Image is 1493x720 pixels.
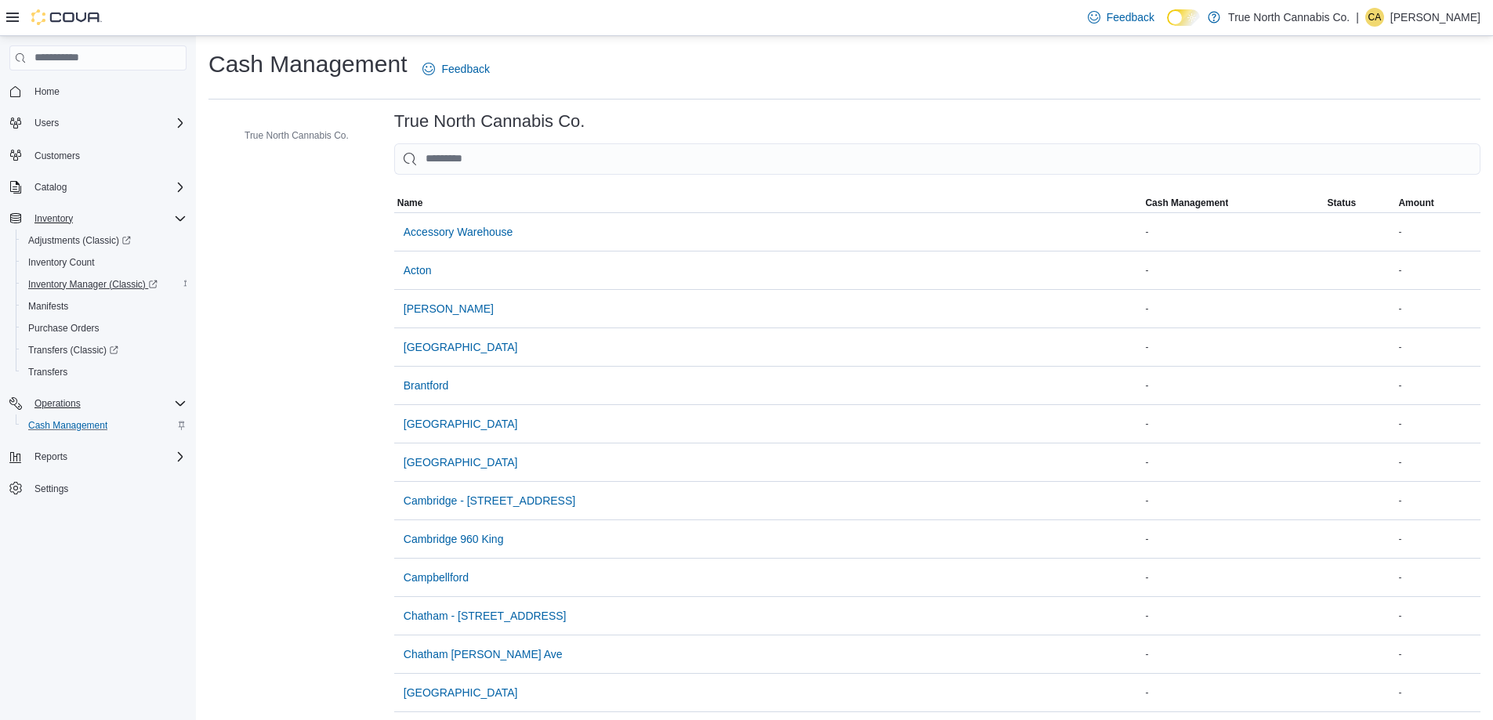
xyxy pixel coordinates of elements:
[28,114,187,132] span: Users
[1395,414,1480,433] div: -
[28,479,187,498] span: Settings
[1142,683,1324,702] div: -
[3,208,193,230] button: Inventory
[1082,2,1161,33] a: Feedback
[3,393,193,414] button: Operations
[1395,261,1480,280] div: -
[1142,491,1324,510] div: -
[34,117,59,129] span: Users
[28,479,74,498] a: Settings
[22,416,187,435] span: Cash Management
[1228,8,1350,27] p: True North Cannabis Co.
[441,61,489,77] span: Feedback
[16,414,193,436] button: Cash Management
[28,178,73,197] button: Catalog
[28,419,107,432] span: Cash Management
[1395,194,1480,212] button: Amount
[1395,683,1480,702] div: -
[404,646,563,662] span: Chatham [PERSON_NAME] Ave
[3,477,193,500] button: Settings
[28,82,66,101] a: Home
[1167,26,1168,27] span: Dark Mode
[1365,8,1384,27] div: Cheyenne Abbott
[34,85,60,98] span: Home
[1142,338,1324,356] div: -
[28,81,187,101] span: Home
[404,685,518,700] span: [GEOGRAPHIC_DATA]
[34,397,81,410] span: Operations
[28,114,65,132] button: Users
[28,147,86,165] a: Customers
[16,361,193,383] button: Transfers
[22,231,137,250] a: Adjustments (Classic)
[245,129,349,142] span: True North Cannabis Co.
[22,319,187,338] span: Purchase Orders
[28,344,118,356] span: Transfers (Classic)
[31,9,102,25] img: Cova
[1142,223,1324,241] div: -
[28,145,187,165] span: Customers
[34,212,73,225] span: Inventory
[28,322,100,335] span: Purchase Orders
[394,112,585,131] h3: True North Cannabis Co.
[3,446,193,468] button: Reports
[1142,568,1324,587] div: -
[28,300,68,313] span: Manifests
[397,197,423,209] span: Name
[397,562,475,593] button: Campbellford
[1324,194,1395,212] button: Status
[1390,8,1480,27] p: [PERSON_NAME]
[16,273,193,295] a: Inventory Manager (Classic)
[1356,8,1359,27] p: |
[1142,645,1324,664] div: -
[1107,9,1154,25] span: Feedback
[404,608,567,624] span: Chatham - [STREET_ADDRESS]
[397,293,500,324] button: [PERSON_NAME]
[34,181,67,194] span: Catalog
[397,216,520,248] button: Accessory Warehouse
[397,639,569,670] button: Chatham [PERSON_NAME] Ave
[1142,530,1324,548] div: -
[404,454,518,470] span: [GEOGRAPHIC_DATA]
[1395,568,1480,587] div: -
[1327,197,1356,209] span: Status
[28,278,158,291] span: Inventory Manager (Classic)
[22,363,74,382] a: Transfers
[22,253,101,272] a: Inventory Count
[16,251,193,273] button: Inventory Count
[1395,530,1480,548] div: -
[1368,8,1382,27] span: CA
[404,531,504,547] span: Cambridge 960 King
[1142,606,1324,625] div: -
[22,297,187,316] span: Manifests
[397,408,524,440] button: [GEOGRAPHIC_DATA]
[9,74,187,541] nav: Complex example
[397,255,438,286] button: Acton
[28,178,187,197] span: Catalog
[1142,194,1324,212] button: Cash Management
[404,301,494,317] span: [PERSON_NAME]
[1145,197,1228,209] span: Cash Management
[22,319,106,338] a: Purchase Orders
[16,230,193,251] a: Adjustments (Classic)
[22,253,187,272] span: Inventory Count
[1395,376,1480,395] div: -
[1395,223,1480,241] div: -
[394,194,1143,212] button: Name
[22,363,187,382] span: Transfers
[404,378,449,393] span: Brantford
[22,341,125,360] a: Transfers (Classic)
[404,416,518,432] span: [GEOGRAPHIC_DATA]
[16,317,193,339] button: Purchase Orders
[28,447,74,466] button: Reports
[34,483,68,495] span: Settings
[22,416,114,435] a: Cash Management
[22,275,164,294] a: Inventory Manager (Classic)
[3,176,193,198] button: Catalog
[1395,645,1480,664] div: -
[397,447,524,478] button: [GEOGRAPHIC_DATA]
[1142,261,1324,280] div: -
[28,447,187,466] span: Reports
[404,570,469,585] span: Campbellford
[397,677,524,708] button: [GEOGRAPHIC_DATA]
